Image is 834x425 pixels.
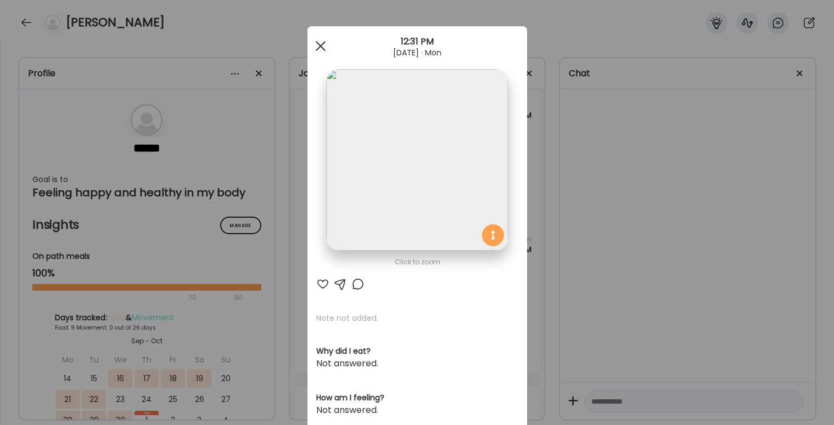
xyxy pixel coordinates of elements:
[307,48,527,57] div: [DATE] · Mon
[316,256,518,269] div: Click to zoom
[307,35,527,48] div: 12:31 PM
[316,404,518,417] div: Not answered.
[326,69,508,251] img: images%2FryQ5JF0mVDNaqA3SWc6AWs2VZSR2%2Fd7otNS92uPUV7XQQUMU1%2FfdHC6g8SpTnDWF46x69h_1080
[316,392,518,404] h3: How am I feeling?
[316,357,518,370] div: Not answered.
[316,313,518,324] p: Note not added.
[316,345,518,357] h3: Why did I eat?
